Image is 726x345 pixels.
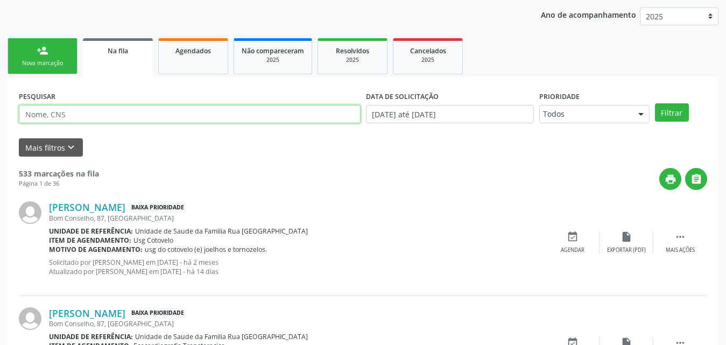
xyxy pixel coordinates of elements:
a: [PERSON_NAME] [49,201,125,213]
label: Prioridade [539,88,580,105]
div: Bom Conselho, 87, [GEOGRAPHIC_DATA] [49,319,546,328]
input: Nome, CNS [19,105,361,123]
span: Usg Cotovelo [133,236,173,245]
i: keyboard_arrow_down [65,142,77,153]
span: Unidade de Saude da Familia Rua [GEOGRAPHIC_DATA] [135,332,308,341]
span: Agendados [175,46,211,55]
input: Selecione um intervalo [366,105,534,123]
b: Item de agendamento: [49,236,131,245]
span: Na fila [108,46,128,55]
p: Ano de acompanhamento [541,8,636,21]
div: 2025 [401,56,455,64]
i:  [674,231,686,243]
span: Baixa Prioridade [129,202,186,213]
i:  [690,173,702,185]
label: DATA DE SOLICITAÇÃO [366,88,439,105]
span: Baixa Prioridade [129,308,186,319]
b: Unidade de referência: [49,332,133,341]
img: img [19,307,41,330]
button: print [659,168,681,190]
span: Todos [543,109,628,119]
b: Motivo de agendamento: [49,245,143,254]
a: [PERSON_NAME] [49,307,125,319]
div: Mais ações [666,247,695,254]
div: 2025 [242,56,304,64]
p: Solicitado por [PERSON_NAME] em [DATE] - há 2 meses Atualizado por [PERSON_NAME] em [DATE] - há 1... [49,258,546,276]
span: Cancelados [410,46,446,55]
div: Agendar [561,247,584,254]
div: Exportar (PDF) [607,247,646,254]
span: Unidade de Saude da Familia Rua [GEOGRAPHIC_DATA] [135,227,308,236]
i: print [665,173,676,185]
i: insert_drive_file [621,231,632,243]
button: Filtrar [655,103,689,122]
div: Bom Conselho, 87, [GEOGRAPHIC_DATA] [49,214,546,223]
button: Mais filtroskeyboard_arrow_down [19,138,83,157]
b: Unidade de referência: [49,227,133,236]
div: person_add [37,45,48,57]
div: Nova marcação [16,59,69,67]
span: Resolvidos [336,46,369,55]
span: usg do cotovelo (e) joelhos e tornozelos. [145,245,267,254]
span: Não compareceram [242,46,304,55]
strong: 533 marcações na fila [19,168,99,179]
div: 2025 [326,56,379,64]
i: event_available [567,231,579,243]
label: PESQUISAR [19,88,55,105]
img: img [19,201,41,224]
button:  [685,168,707,190]
div: Página 1 de 36 [19,179,99,188]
